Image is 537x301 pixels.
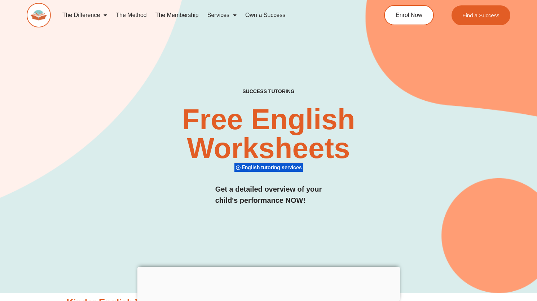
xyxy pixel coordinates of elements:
a: The Difference [58,7,112,23]
span: Enrol Now [396,12,422,18]
a: Find a Success [452,5,510,25]
a: Services [203,7,241,23]
a: The Membership [151,7,203,23]
span: English tutoring services [242,164,304,171]
span: Find a Success [462,13,499,18]
h3: Get a detailed overview of your child's performance NOW! [215,184,322,206]
nav: Menu [58,7,357,23]
a: Enrol Now [384,5,434,25]
iframe: Advertisement [137,267,400,299]
a: The Method [111,7,151,23]
a: Own a Success [241,7,290,23]
h2: Free English Worksheets​ [109,105,428,163]
h4: SUCCESS TUTORING​ [197,88,340,95]
div: English tutoring services [234,162,303,172]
